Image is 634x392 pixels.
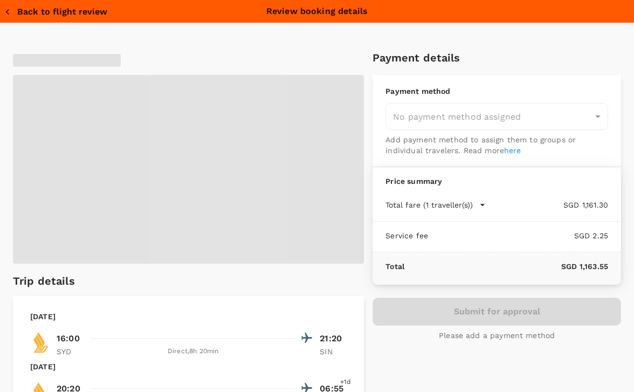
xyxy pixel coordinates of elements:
[385,103,608,130] div: No payment method assigned
[266,5,368,18] p: Review booking details
[340,377,351,388] span: +1d
[320,332,347,345] p: 21:20
[404,261,608,272] p: SGD 1,163.55
[373,49,621,66] h6: Payment details
[57,346,84,357] p: SYD
[385,261,404,272] p: Total
[4,6,107,17] button: Back to flight review
[486,200,608,210] p: SGD 1,161.30
[385,200,473,210] p: Total fare (1 traveller(s))
[385,86,608,97] p: Payment method
[57,332,80,345] p: 16:00
[385,200,486,210] button: Total fare (1 traveller(s))
[90,346,296,357] div: Direct , 8h 20min
[30,311,56,322] p: [DATE]
[320,346,347,357] p: SIN
[30,361,56,372] p: [DATE]
[428,230,608,241] p: SGD 2.25
[385,230,428,241] p: Service fee
[504,146,521,155] a: here
[385,176,608,187] p: Price summary
[439,330,555,341] p: Please add a payment method
[13,272,75,290] h6: Trip details
[385,134,608,156] p: Add payment method to assign them to groups or individual travelers. Read more
[30,332,52,353] img: SQ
